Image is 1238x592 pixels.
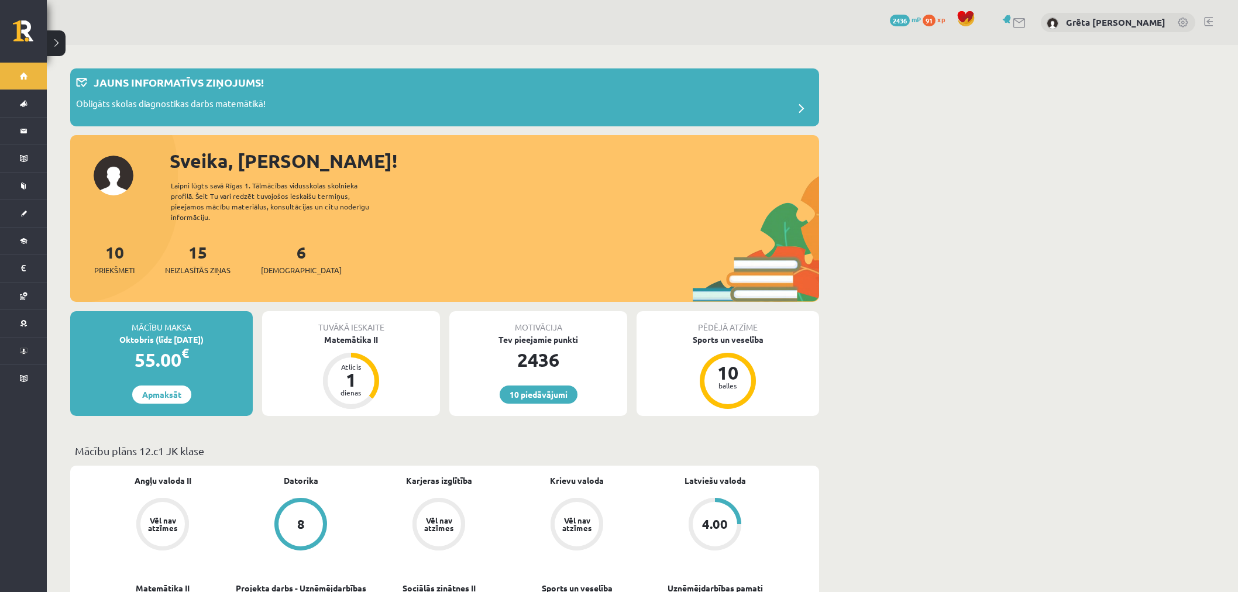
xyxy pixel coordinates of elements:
[710,363,745,382] div: 10
[1066,16,1165,28] a: Grēta [PERSON_NAME]
[508,498,646,553] a: Vēl nav atzīmes
[75,443,814,459] p: Mācību plāns 12.c1 JK klase
[550,474,604,487] a: Krievu valoda
[1047,18,1058,29] img: Grēta Elizabete Ērmane
[165,242,231,276] a: 15Neizlasītās ziņas
[94,242,135,276] a: 10Priekšmeti
[646,498,784,553] a: 4.00
[13,20,47,50] a: Rīgas 1. Tālmācības vidusskola
[890,15,921,24] a: 2436 mP
[370,498,508,553] a: Vēl nav atzīmes
[165,264,231,276] span: Neizlasītās ziņas
[261,264,342,276] span: [DEMOGRAPHIC_DATA]
[70,311,253,333] div: Mācību maksa
[70,346,253,374] div: 55.00
[132,386,191,404] a: Apmaksāt
[262,311,440,333] div: Tuvākā ieskaite
[710,382,745,389] div: balles
[422,517,455,532] div: Vēl nav atzīmes
[181,345,189,362] span: €
[702,518,728,531] div: 4.00
[500,386,577,404] a: 10 piedāvājumi
[146,517,179,532] div: Vēl nav atzīmes
[333,363,369,370] div: Atlicis
[232,498,370,553] a: 8
[449,333,627,346] div: Tev pieejamie punkti
[94,74,264,90] p: Jauns informatīvs ziņojums!
[262,333,440,411] a: Matemātika II Atlicis 1 dienas
[406,474,472,487] a: Karjeras izglītība
[297,518,305,531] div: 8
[333,389,369,396] div: dienas
[333,370,369,389] div: 1
[135,474,191,487] a: Angļu valoda II
[261,242,342,276] a: 6[DEMOGRAPHIC_DATA]
[171,180,390,222] div: Laipni lūgts savā Rīgas 1. Tālmācības vidusskolas skolnieka profilā. Šeit Tu vari redzēt tuvojošo...
[76,74,813,121] a: Jauns informatīvs ziņojums! Obligāts skolas diagnostikas darbs matemātikā!
[70,333,253,346] div: Oktobris (līdz [DATE])
[923,15,951,24] a: 91 xp
[637,311,819,333] div: Pēdējā atzīme
[923,15,936,26] span: 91
[912,15,921,24] span: mP
[94,264,135,276] span: Priekšmeti
[685,474,746,487] a: Latviešu valoda
[284,474,318,487] a: Datorika
[637,333,819,411] a: Sports un veselība 10 balles
[449,346,627,374] div: 2436
[76,97,266,113] p: Obligāts skolas diagnostikas darbs matemātikā!
[170,147,819,175] div: Sveika, [PERSON_NAME]!
[637,333,819,346] div: Sports un veselība
[937,15,945,24] span: xp
[890,15,910,26] span: 2436
[560,517,593,532] div: Vēl nav atzīmes
[262,333,440,346] div: Matemātika II
[94,498,232,553] a: Vēl nav atzīmes
[449,311,627,333] div: Motivācija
